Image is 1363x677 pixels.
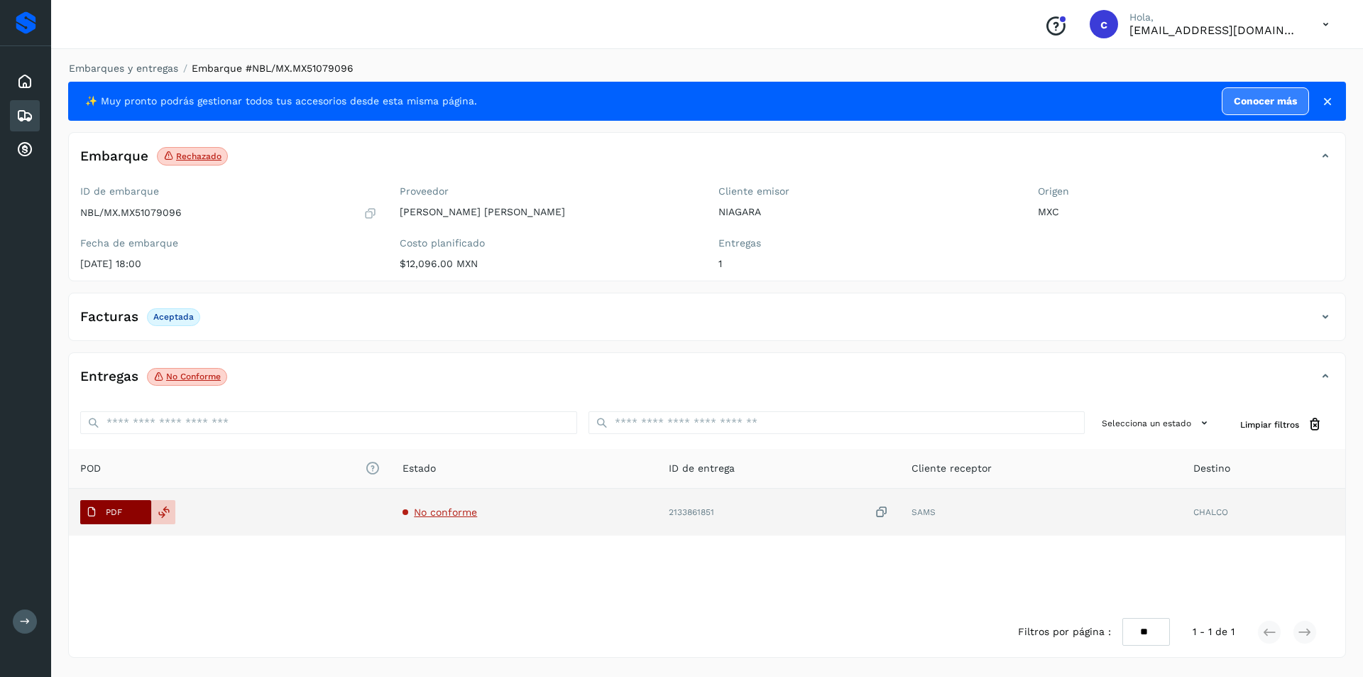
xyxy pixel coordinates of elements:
[80,185,377,197] label: ID de embarque
[69,144,1345,180] div: EmbarqueRechazado
[80,207,182,219] p: NBL/MX.MX51079096
[403,461,436,476] span: Estado
[10,134,40,166] div: Cuentas por cobrar
[166,372,221,381] p: No conforme
[718,206,1015,218] p: NIAGARA
[80,309,138,325] h4: Facturas
[80,258,377,270] p: [DATE] 18:00
[400,258,696,270] p: $12,096.00 MXN
[106,507,122,517] p: PDF
[1038,206,1335,218] p: MXC
[80,148,148,165] h4: Embarque
[1129,11,1300,23] p: Hola,
[1240,418,1299,431] span: Limpiar filtros
[69,305,1345,340] div: FacturasAceptada
[669,505,889,520] div: 2133861851
[900,489,1182,536] td: SAMS
[69,364,1345,400] div: EntregasNo conforme
[1182,489,1345,536] td: CHALCO
[80,369,138,385] h4: Entregas
[1193,461,1230,476] span: Destino
[400,206,696,218] p: [PERSON_NAME] [PERSON_NAME]
[192,63,354,74] span: Embarque #NBL/MX.MX51079096
[912,461,992,476] span: Cliente receptor
[1038,185,1335,197] label: Origen
[80,500,151,524] button: PDF
[69,63,178,74] a: Embarques y entregas
[80,461,380,476] span: POD
[1129,23,1300,37] p: carlosvazqueztgc@gmail.com
[1222,87,1309,115] a: Conocer más
[176,151,221,161] p: Rechazado
[718,258,1015,270] p: 1
[1229,411,1334,438] button: Limpiar filtros
[80,237,377,249] label: Fecha de embarque
[400,185,696,197] label: Proveedor
[718,237,1015,249] label: Entregas
[10,66,40,97] div: Inicio
[151,500,175,524] div: Reemplazar POD
[1193,624,1235,639] span: 1 - 1 de 1
[68,61,1346,76] nav: breadcrumb
[400,237,696,249] label: Costo planificado
[1018,624,1111,639] span: Filtros por página :
[1096,411,1217,435] button: Selecciona un estado
[718,185,1015,197] label: Cliente emisor
[10,100,40,131] div: Embarques
[414,507,477,518] span: No conforme
[85,94,477,109] span: ✨ Muy pronto podrás gestionar todos tus accesorios desde esta misma página.
[669,461,735,476] span: ID de entrega
[153,312,194,322] p: Aceptada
